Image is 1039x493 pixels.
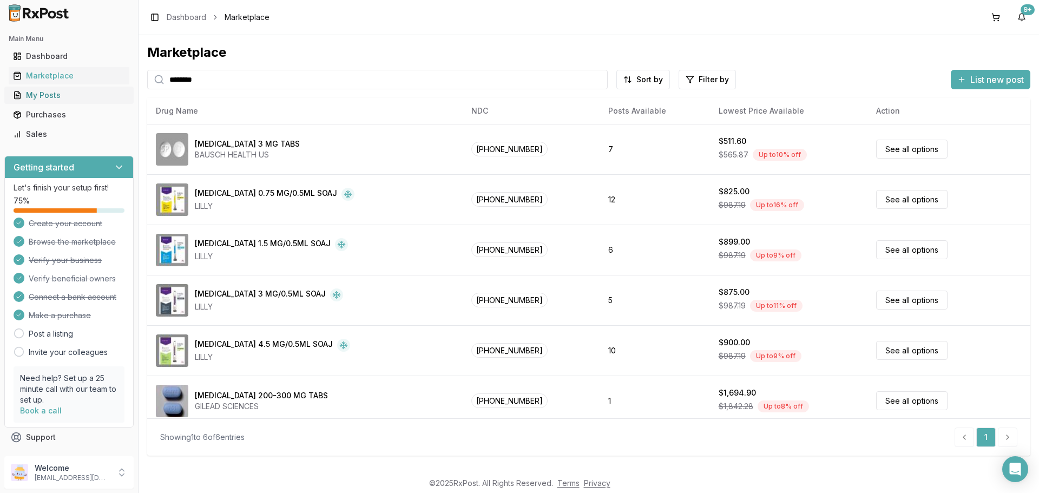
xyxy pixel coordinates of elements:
[876,341,948,360] a: See all options
[26,451,63,462] span: Feedback
[20,373,118,405] p: Need help? Set up a 25 minute call with our team to set up.
[719,136,746,147] div: $511.60
[195,288,326,301] div: [MEDICAL_DATA] 3 MG/0.5ML SOAJ
[584,478,610,488] a: Privacy
[719,287,749,298] div: $875.00
[11,464,28,481] img: User avatar
[13,90,125,101] div: My Posts
[225,12,269,23] span: Marketplace
[35,463,110,474] p: Welcome
[719,250,746,261] span: $987.19
[29,292,116,303] span: Connect a bank account
[719,200,746,211] span: $987.19
[156,284,188,317] img: Trulicity 3 MG/0.5ML SOAJ
[876,140,948,159] a: See all options
[9,66,129,86] a: Marketplace
[29,236,116,247] span: Browse the marketplace
[4,106,134,123] button: Purchases
[167,12,269,23] nav: breadcrumb
[9,35,129,43] h2: Main Menu
[195,301,343,312] div: LILLY
[876,291,948,310] a: See all options
[758,400,809,412] div: Up to 8 % off
[195,390,328,401] div: [MEDICAL_DATA] 200-300 MG TABS
[471,343,548,358] span: [PHONE_NUMBER]
[156,385,188,417] img: Truvada 200-300 MG TABS
[970,73,1024,86] span: List new post
[600,124,709,174] td: 7
[600,325,709,376] td: 10
[710,98,867,124] th: Lowest Price Available
[156,334,188,367] img: Trulicity 4.5 MG/0.5ML SOAJ
[9,124,129,144] a: Sales
[13,70,125,81] div: Marketplace
[719,387,756,398] div: $1,694.90
[557,478,580,488] a: Terms
[976,428,996,447] a: 1
[471,192,548,207] span: [PHONE_NUMBER]
[600,376,709,426] td: 1
[147,44,1030,61] div: Marketplace
[750,199,804,211] div: Up to 16 % off
[9,47,129,66] a: Dashboard
[195,188,337,201] div: [MEDICAL_DATA] 0.75 MG/0.5ML SOAJ
[167,12,206,23] a: Dashboard
[719,149,748,160] span: $565.87
[4,447,134,466] button: Feedback
[156,234,188,266] img: Trulicity 1.5 MG/0.5ML SOAJ
[876,391,948,410] a: See all options
[463,98,600,124] th: NDC
[471,393,548,408] span: [PHONE_NUMBER]
[719,337,750,348] div: $900.00
[719,351,746,361] span: $987.19
[4,48,134,65] button: Dashboard
[719,401,753,412] span: $1,842.28
[29,273,116,284] span: Verify beneficial owners
[951,75,1030,86] a: List new post
[719,186,749,197] div: $825.00
[156,183,188,216] img: Trulicity 0.75 MG/0.5ML SOAJ
[29,328,73,339] a: Post a listing
[719,300,746,311] span: $987.19
[4,87,134,104] button: My Posts
[160,432,245,443] div: Showing 1 to 6 of 6 entries
[600,174,709,225] td: 12
[679,70,736,89] button: Filter by
[1002,456,1028,482] div: Open Intercom Messenger
[753,149,807,161] div: Up to 10 % off
[616,70,670,89] button: Sort by
[195,201,354,212] div: LILLY
[195,149,300,160] div: BAUSCH HEALTH US
[600,225,709,275] td: 6
[195,251,348,262] div: LILLY
[13,109,125,120] div: Purchases
[195,352,350,363] div: LILLY
[867,98,1030,124] th: Action
[636,74,663,85] span: Sort by
[14,182,124,193] p: Let's finish your setup first!
[195,238,331,251] div: [MEDICAL_DATA] 1.5 MG/0.5ML SOAJ
[156,133,188,166] img: Trulance 3 MG TABS
[600,275,709,325] td: 5
[955,428,1017,447] nav: pagination
[1013,9,1030,26] button: 9+
[4,67,134,84] button: Marketplace
[9,86,129,105] a: My Posts
[14,195,30,206] span: 75 %
[600,98,709,124] th: Posts Available
[35,474,110,482] p: [EMAIL_ADDRESS][DOMAIN_NAME]
[147,98,463,124] th: Drug Name
[4,126,134,143] button: Sales
[29,218,102,229] span: Create your account
[4,428,134,447] button: Support
[719,236,750,247] div: $899.00
[20,406,62,415] a: Book a call
[750,249,801,261] div: Up to 9 % off
[13,51,125,62] div: Dashboard
[13,129,125,140] div: Sales
[471,242,548,257] span: [PHONE_NUMBER]
[195,139,300,149] div: [MEDICAL_DATA] 3 MG TABS
[29,255,102,266] span: Verify your business
[1021,4,1035,15] div: 9+
[29,310,91,321] span: Make a purchase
